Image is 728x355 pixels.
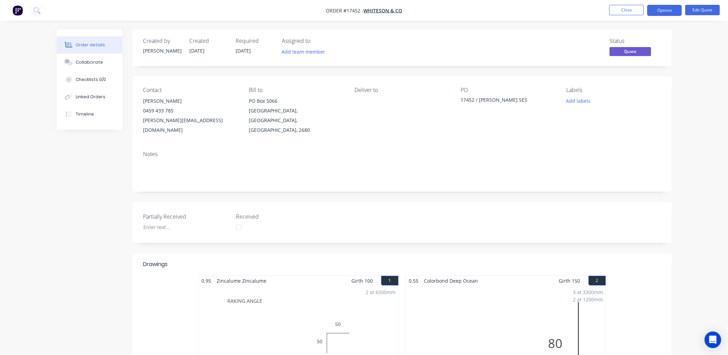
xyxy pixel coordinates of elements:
div: Contact [143,87,238,93]
div: 3 at 3300mm [573,289,603,296]
div: Linked Orders [76,94,105,100]
div: Created [189,38,227,44]
span: 0.95 [199,276,214,286]
span: Colorbond Deep Ocean [421,276,481,286]
div: Bill to [249,87,343,93]
div: Assigned to [282,38,351,44]
div: Required [236,38,274,44]
div: Open Intercom Messenger [705,331,721,348]
div: PO Box 5066[GEOGRAPHIC_DATA], [GEOGRAPHIC_DATA], [GEOGRAPHIC_DATA], 2680 [249,96,343,135]
button: Add labels [562,96,594,106]
div: PO Box 5066 [249,96,343,106]
div: Timeline [76,111,94,117]
button: Checklists 0/0 [57,71,122,88]
div: PO [461,87,555,93]
span: Zincalume Zincalume [214,276,269,286]
div: [PERSON_NAME] [143,47,181,54]
div: Order details [76,42,105,48]
div: 2 at 6500mm [366,289,396,296]
div: Collaborate [76,59,103,65]
button: Linked Orders [57,88,122,106]
span: 0.55 [406,276,421,286]
button: Timeline [57,106,122,123]
div: Labels [566,87,661,93]
span: Girth 150 [559,276,580,286]
div: Drawings [143,260,168,268]
img: Factory [12,5,23,16]
div: [GEOGRAPHIC_DATA], [GEOGRAPHIC_DATA], [GEOGRAPHIC_DATA], 2680 [249,106,343,135]
button: 1 [381,276,398,285]
button: Collaborate [57,54,122,71]
span: Quote [609,47,651,56]
span: [DATE] [236,47,251,54]
button: Options [647,5,682,16]
div: [PERSON_NAME]0459 433 785[PERSON_NAME][EMAIL_ADDRESS][DOMAIN_NAME] [143,96,238,135]
button: Close [609,5,644,15]
label: Received [236,212,322,221]
label: Partially Received [143,212,229,221]
div: Status [609,38,661,44]
div: Notes [143,151,661,157]
div: 17452 / [PERSON_NAME] SES [461,96,547,106]
span: [DATE] [189,47,205,54]
div: Deliver to [354,87,449,93]
div: 0459 433 785 [143,106,238,116]
a: Whiteson & Co [363,7,402,14]
div: Created by [143,38,181,44]
div: [PERSON_NAME] [143,96,238,106]
button: Add team member [282,47,329,56]
span: Order #17452 - [326,7,363,14]
div: 2 at 1200mm [573,296,603,303]
div: Checklists 0/0 [76,76,106,83]
div: [PERSON_NAME][EMAIL_ADDRESS][DOMAIN_NAME] [143,116,238,135]
button: Edit Quote [685,5,720,15]
button: 2 [588,276,606,285]
span: Girth 100 [351,276,373,286]
button: Order details [57,36,122,54]
button: Add team member [278,47,329,56]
